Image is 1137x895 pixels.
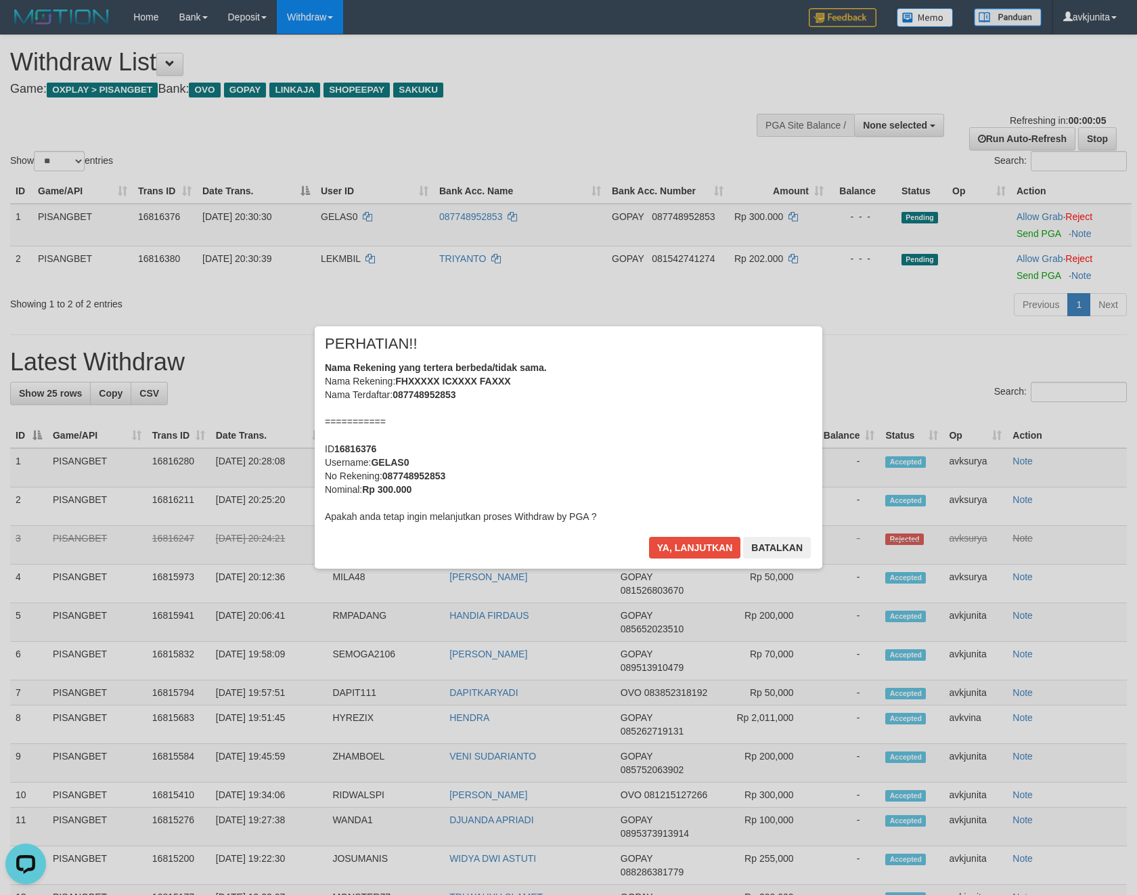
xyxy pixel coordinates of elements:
b: 16816376 [334,443,376,454]
b: Nama Rekening yang tertera berbeda/tidak sama. [325,362,547,373]
b: 087748952853 [393,389,455,400]
span: PERHATIAN!! [325,337,418,351]
button: Ya, lanjutkan [649,537,741,559]
b: GELAS0 [371,457,409,468]
div: Nama Rekening: Nama Terdaftar: =========== ID Username: No Rekening: Nominal: Apakah anda tetap i... [325,361,812,523]
b: FHXXXXX ICXXXX FAXXX [395,376,510,387]
button: Batalkan [743,537,811,559]
b: Rp 300.000 [362,484,411,495]
button: Open LiveChat chat widget [5,5,46,46]
b: 087748952853 [382,471,445,481]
